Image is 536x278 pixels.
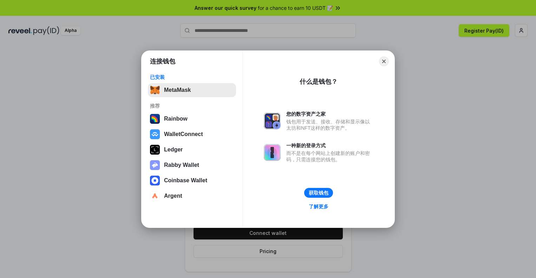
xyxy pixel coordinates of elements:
div: Ledger [164,147,183,153]
img: svg+xml,%3Csvg%20xmlns%3D%22http%3A%2F%2Fwww.w3.org%2F2000%2Fsvg%22%20fill%3D%22none%22%20viewBox... [264,113,281,129]
button: MetaMask [148,83,236,97]
a: 了解更多 [305,202,333,211]
img: svg+xml,%3Csvg%20xmlns%3D%22http%3A%2F%2Fwww.w3.org%2F2000%2Fsvg%22%20fill%3D%22none%22%20viewBox... [150,160,160,170]
h1: 连接钱包 [150,57,175,66]
div: WalletConnect [164,131,203,137]
button: Ledger [148,143,236,157]
img: svg+xml,%3Csvg%20width%3D%2228%22%20height%3D%2228%22%20viewBox%3D%220%200%2028%2028%22%20fill%3D... [150,176,160,185]
div: Coinbase Wallet [164,177,207,184]
div: 了解更多 [309,203,328,210]
img: svg+xml,%3Csvg%20xmlns%3D%22http%3A%2F%2Fwww.w3.org%2F2000%2Fsvg%22%20fill%3D%22none%22%20viewBox... [264,144,281,161]
div: 什么是钱包？ [300,77,338,86]
div: 钱包用于发送、接收、存储和显示像以太坊和NFT这样的数字资产。 [286,118,373,131]
img: svg+xml,%3Csvg%20width%3D%22120%22%20height%3D%22120%22%20viewBox%3D%220%200%20120%20120%22%20fil... [150,114,160,124]
div: 获取钱包 [309,190,328,196]
div: 一种新的登录方式 [286,142,373,149]
div: 您的数字资产之家 [286,111,373,117]
img: svg+xml,%3Csvg%20fill%3D%22none%22%20height%3D%2233%22%20viewBox%3D%220%200%2035%2033%22%20width%... [150,85,160,95]
div: 推荐 [150,103,234,109]
div: 已安装 [150,74,234,80]
button: WalletConnect [148,127,236,141]
div: 而不是在每个网站上创建新的账户和密码，只需连接您的钱包。 [286,150,373,163]
div: Rabby Wallet [164,162,199,168]
button: Coinbase Wallet [148,174,236,188]
button: 获取钱包 [304,188,333,198]
div: Rainbow [164,116,188,122]
button: Argent [148,189,236,203]
button: Rabby Wallet [148,158,236,172]
div: MetaMask [164,87,191,93]
img: svg+xml,%3Csvg%20xmlns%3D%22http%3A%2F%2Fwww.w3.org%2F2000%2Fsvg%22%20width%3D%2228%22%20height%3... [150,145,160,155]
img: svg+xml,%3Csvg%20width%3D%2228%22%20height%3D%2228%22%20viewBox%3D%220%200%2028%2028%22%20fill%3D... [150,191,160,201]
button: Close [379,56,389,66]
img: svg+xml,%3Csvg%20width%3D%2228%22%20height%3D%2228%22%20viewBox%3D%220%200%2028%2028%22%20fill%3D... [150,129,160,139]
button: Rainbow [148,112,236,126]
div: Argent [164,193,182,199]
